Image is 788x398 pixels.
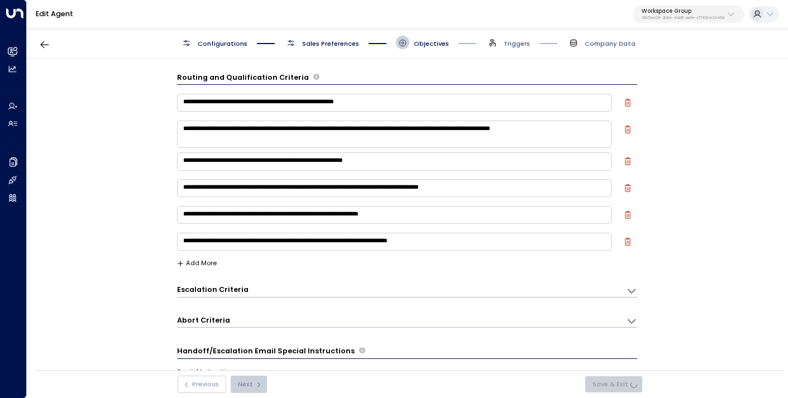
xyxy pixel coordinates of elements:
[177,368,235,376] label: Special Instructions
[642,16,724,20] p: 36c5ec06-2b8e-4dd6-aa1e-c77490e3446d
[302,39,359,48] span: Sales Preferences
[633,6,744,23] button: Workspace Group36c5ec06-2b8e-4dd6-aa1e-c77490e3446d
[414,39,449,48] span: Objectives
[177,72,309,83] h3: Routing and Qualification Criteria
[177,260,217,267] button: Add More
[177,285,637,297] div: Escalation CriteriaDefine the scenarios in which the AI agent should escalate the conversation to...
[359,346,365,356] span: Provide any specific instructions for the content of handoff or escalation emails. These notes gu...
[177,315,230,325] h3: Abort Criteria
[177,346,355,356] h3: Handoff/Escalation Email Special Instructions
[585,39,636,48] span: Company Data
[504,39,530,48] span: Triggers
[36,9,73,18] a: Edit Agent
[198,39,247,48] span: Configurations
[313,72,319,83] span: Define the criteria the agent uses to determine whether a lead is qualified for further actions l...
[642,8,724,15] p: Workspace Group
[177,285,249,295] h3: Escalation Criteria
[177,315,637,328] div: Abort CriteriaDefine the scenarios in which the AI agent should abort or terminate the conversati...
